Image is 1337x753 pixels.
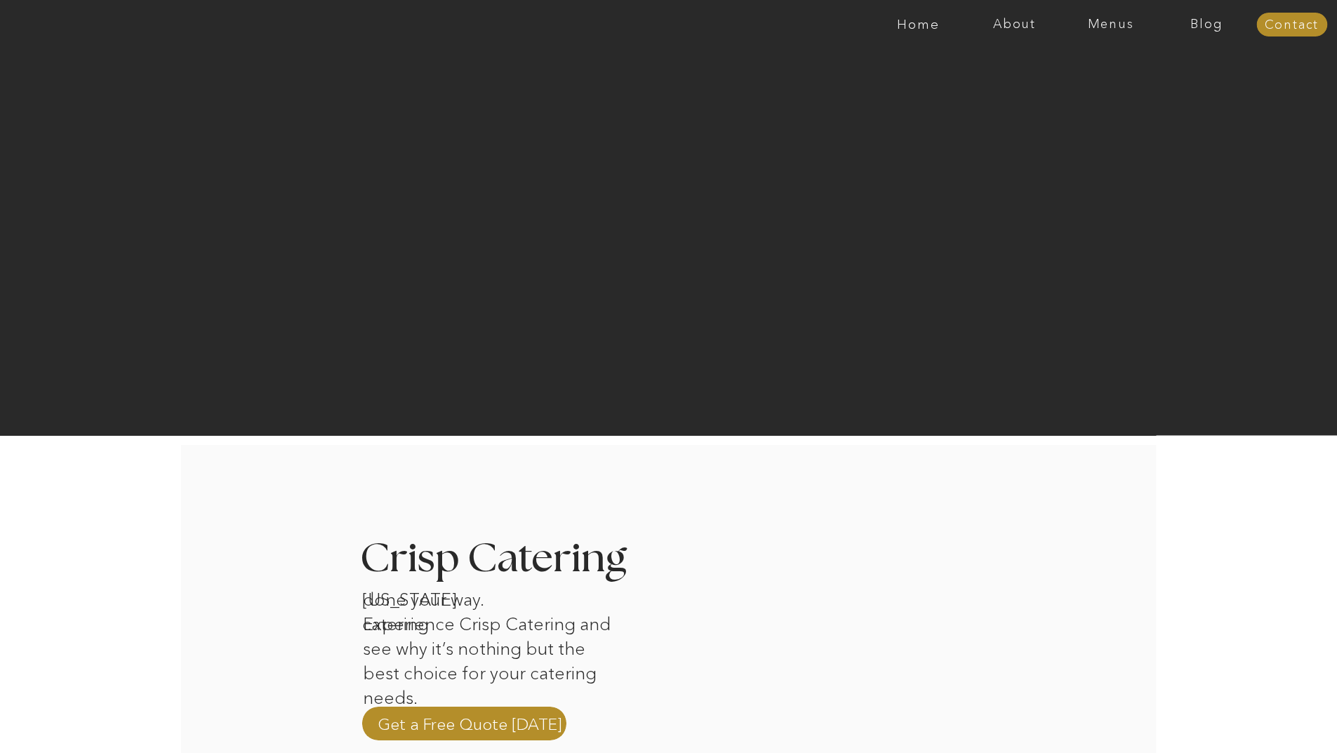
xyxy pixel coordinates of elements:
[362,587,508,606] h1: [US_STATE] catering
[360,539,663,580] h3: Crisp Catering
[966,18,1063,32] a: About
[363,587,619,677] p: done your way. Experience Crisp Catering and see why it’s nothing but the best choice for your ca...
[1159,18,1255,32] a: Blog
[870,18,966,32] a: Home
[1256,18,1327,32] a: Contact
[1063,18,1159,32] a: Menus
[378,713,562,734] a: Get a Free Quote [DATE]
